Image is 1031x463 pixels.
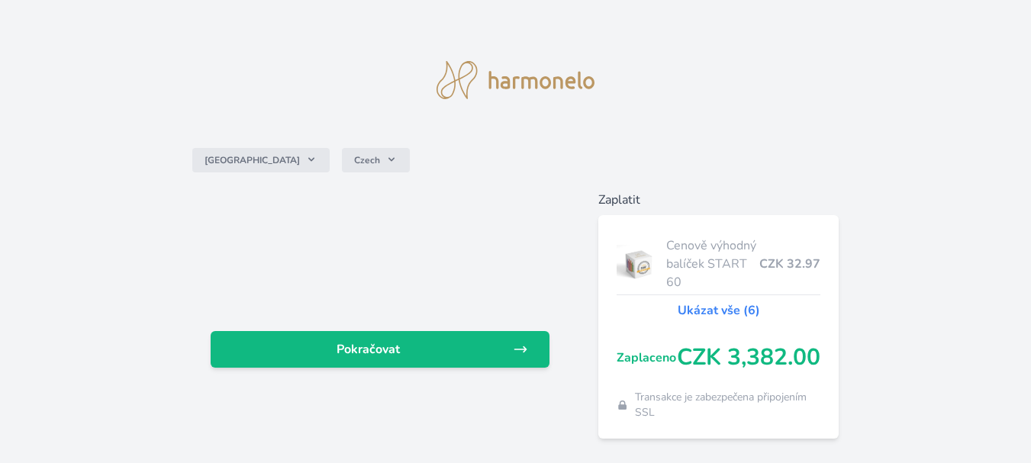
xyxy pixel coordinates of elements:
span: Pokračovat [223,340,513,359]
h6: Zaplatit [598,191,839,209]
button: [GEOGRAPHIC_DATA] [192,148,330,172]
span: Transakce je zabezpečena připojením SSL [635,390,821,420]
span: [GEOGRAPHIC_DATA] [205,154,300,166]
button: Czech [342,148,410,172]
span: Cenově výhodný balíček START 60 [666,236,759,291]
span: Czech [354,154,380,166]
span: Zaplaceno [617,349,677,367]
img: logo.svg [437,61,595,99]
a: Ukázat vše (6) [678,301,760,320]
a: Pokračovat [211,331,549,368]
span: CZK 32.97 [759,255,820,273]
span: CZK 3,382.00 [677,344,820,371]
img: start.jpg [617,245,660,283]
